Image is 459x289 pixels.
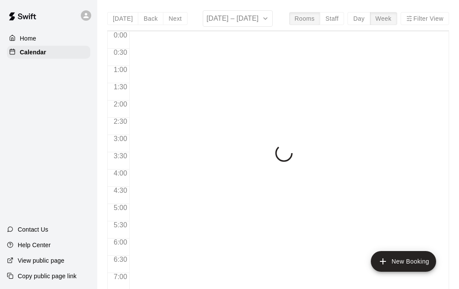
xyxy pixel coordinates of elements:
[7,32,90,45] a: Home
[18,225,48,234] p: Contact Us
[371,251,436,272] button: add
[112,170,129,177] span: 4:00
[112,204,129,211] span: 5:00
[112,66,129,73] span: 1:00
[7,46,90,59] a: Calendar
[112,273,129,280] span: 7:00
[20,34,36,43] p: Home
[112,49,129,56] span: 0:30
[20,48,46,57] p: Calendar
[112,31,129,39] span: 0:00
[112,83,129,91] span: 1:30
[112,118,129,125] span: 2:30
[112,135,129,142] span: 3:00
[18,256,64,265] p: View public page
[112,256,129,263] span: 6:30
[18,241,51,249] p: Help Center
[112,187,129,194] span: 4:30
[112,221,129,229] span: 5:30
[18,272,76,280] p: Copy public page link
[112,152,129,160] span: 3:30
[112,101,129,108] span: 2:00
[112,239,129,246] span: 6:00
